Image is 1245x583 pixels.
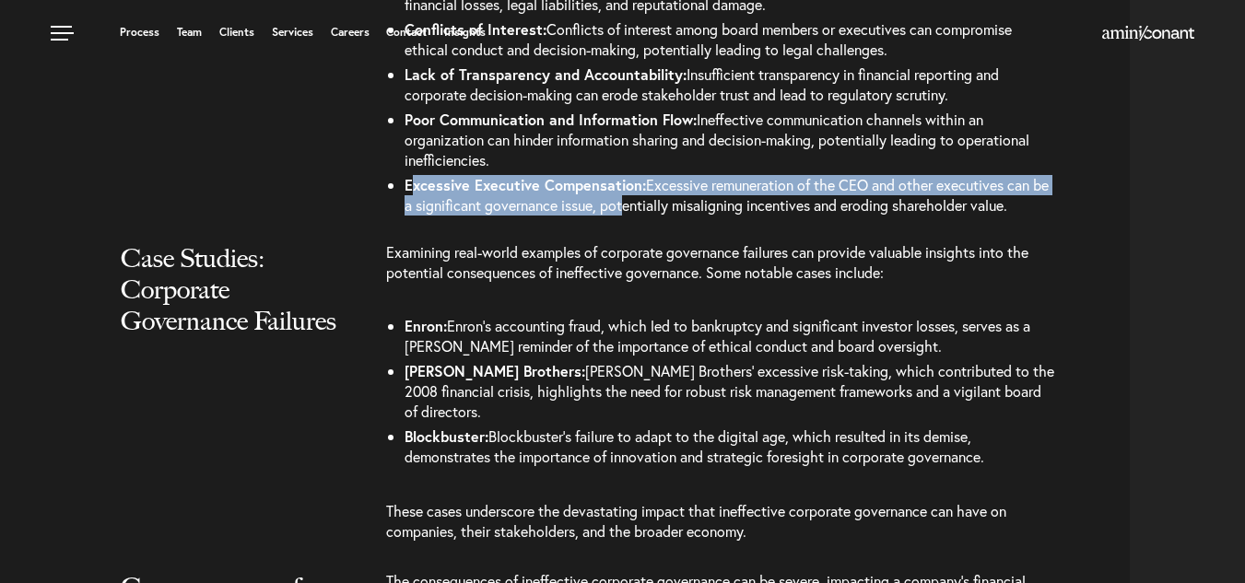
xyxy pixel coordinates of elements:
a: Process [120,27,159,38]
b: Lack of Transparency and Accountability: [405,64,687,84]
a: Insights [444,27,486,38]
a: Team [177,27,202,38]
span: Examining real-world examples of corporate governance failures can provide valuable insights into... [386,242,1028,282]
a: Home [1102,27,1194,41]
span: Blockbuster’s failure to adapt to the digital age, which resulted in its demise, demonstrates the... [405,426,984,466]
img: Amini & Conant [1102,26,1194,41]
b: Enron: [405,316,447,335]
a: Contact [386,27,427,38]
a: Services [272,27,313,38]
span: These cases underscore the devastating impact that ineffective corporate governance can have on c... [386,501,1006,541]
h2: Case Studies: Corporate Governance Failures [121,242,346,373]
b: Excessive Executive Compensation: [405,175,646,194]
span: Excessive remuneration of the CEO and other executives can be a significant governance issue, pot... [405,175,1049,215]
b: Poor Communication and Information Flow: [405,110,697,129]
a: Clients [219,27,254,38]
b: Blockbuster: [405,426,488,446]
span: Ineffective communication channels within an organization can hinder information sharing and deci... [405,110,1029,169]
a: Careers [331,27,370,38]
span: Insufficient transparency in financial reporting and corporate decision-making can erode stakehol... [405,64,999,104]
span: Enron’s accounting fraud, which led to bankruptcy and significant investor losses, serves as a [P... [405,316,1030,356]
span: [PERSON_NAME] Brothers’ excessive risk-taking, which contributed to the 2008 financial crisis, hi... [405,361,1054,421]
b: [PERSON_NAME] Brothers: [405,361,585,380]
